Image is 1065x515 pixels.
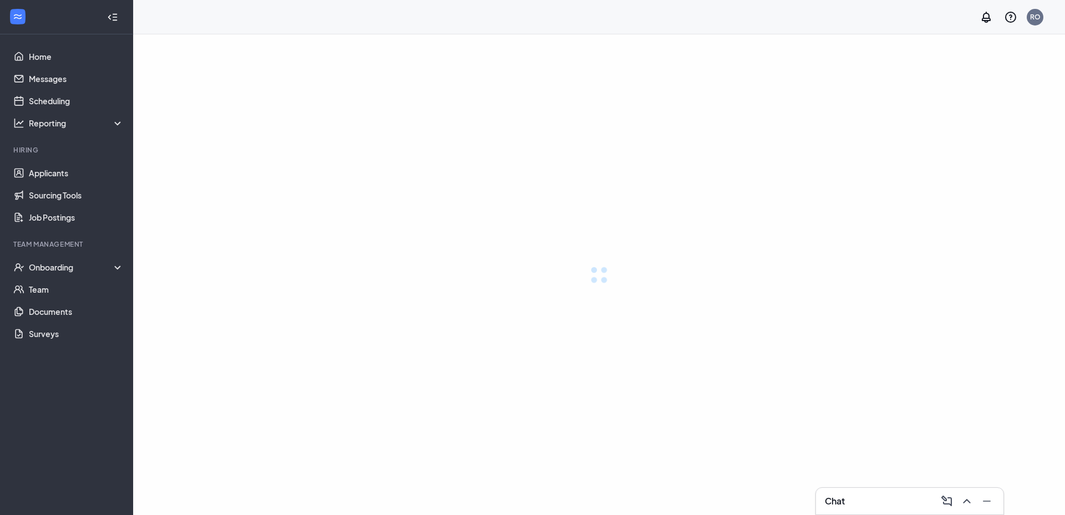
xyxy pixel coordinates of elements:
[29,300,124,323] a: Documents
[13,239,121,249] div: Team Management
[977,492,995,510] button: Minimize
[980,11,993,24] svg: Notifications
[13,262,24,273] svg: UserCheck
[12,11,23,22] svg: WorkstreamLogo
[1030,12,1041,22] div: RO
[29,323,124,345] a: Surveys
[13,118,24,129] svg: Analysis
[29,45,124,68] a: Home
[29,90,124,112] a: Scheduling
[29,262,124,273] div: Onboarding
[937,492,955,510] button: ComposeMessage
[29,68,124,90] a: Messages
[13,145,121,155] div: Hiring
[940,494,954,508] svg: ComposeMessage
[960,494,973,508] svg: ChevronUp
[980,494,993,508] svg: Minimize
[29,118,124,129] div: Reporting
[29,162,124,184] a: Applicants
[107,12,118,23] svg: Collapse
[29,206,124,228] a: Job Postings
[1004,11,1017,24] svg: QuestionInfo
[825,495,845,507] h3: Chat
[957,492,975,510] button: ChevronUp
[29,278,124,300] a: Team
[29,184,124,206] a: Sourcing Tools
